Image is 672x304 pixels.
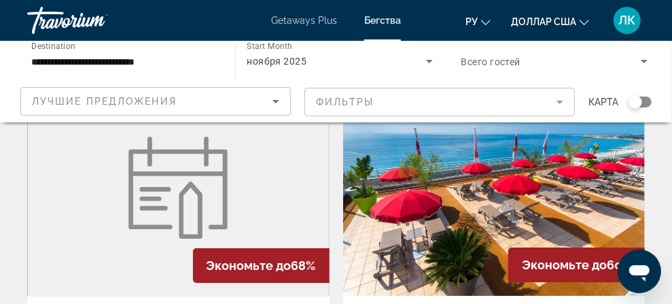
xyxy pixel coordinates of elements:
font: ЛК [619,13,636,27]
a: Getaways Plus [271,15,337,26]
font: ру [465,16,478,27]
img: week.svg [120,137,236,239]
span: Start Month [247,42,292,52]
div: 68% [193,248,330,283]
button: Filter [304,87,575,117]
span: Экономьте до [207,258,291,273]
img: ii_npd1.jpg [343,78,646,296]
span: Лучшие предложения [32,96,177,107]
button: Меню пользователя [609,6,645,35]
span: Экономьте до [522,258,607,272]
span: ноября 2025 [247,56,306,67]
span: карта [588,92,618,112]
font: доллар США [511,16,576,27]
a: Бегства [364,15,401,26]
button: Изменить валюту [511,12,589,31]
a: Травориум [27,3,163,38]
span: Всего гостей [461,56,520,67]
mat-select: Sort by [32,93,279,109]
span: Destination [31,41,75,51]
div: 60% [508,248,645,282]
button: Изменить язык [465,12,491,31]
iframe: Кнопка запуска окна обмена сообщениями [618,250,661,293]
